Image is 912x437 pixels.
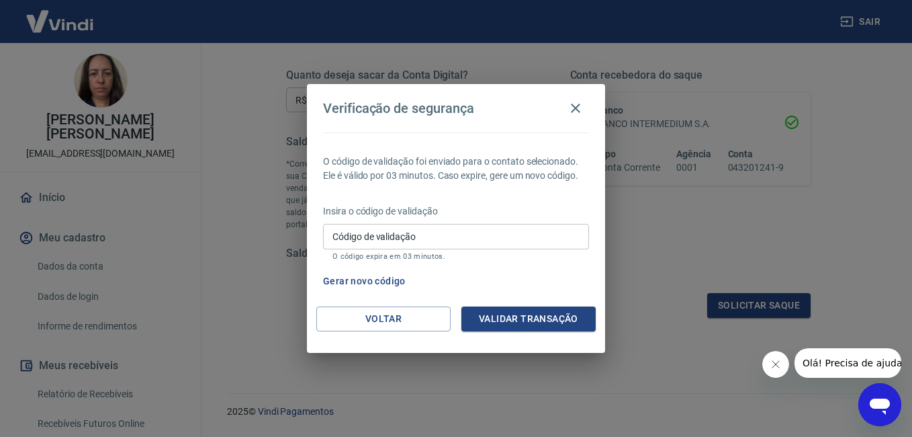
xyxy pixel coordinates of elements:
[323,155,589,183] p: O código de validação foi enviado para o contato selecionado. Ele é válido por 03 minutos. Caso e...
[8,9,113,20] span: Olá! Precisa de ajuda?
[332,252,580,261] p: O código expira em 03 minutos.
[318,269,411,294] button: Gerar novo código
[323,100,474,116] h4: Verificação de segurança
[461,307,596,331] button: Validar transação
[762,351,789,378] iframe: Fechar mensagem
[858,383,901,426] iframe: Botão para abrir a janela de mensagens
[323,204,589,218] p: Insira o código de validação
[794,348,901,378] iframe: Mensagem da empresa
[316,307,451,331] button: Voltar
